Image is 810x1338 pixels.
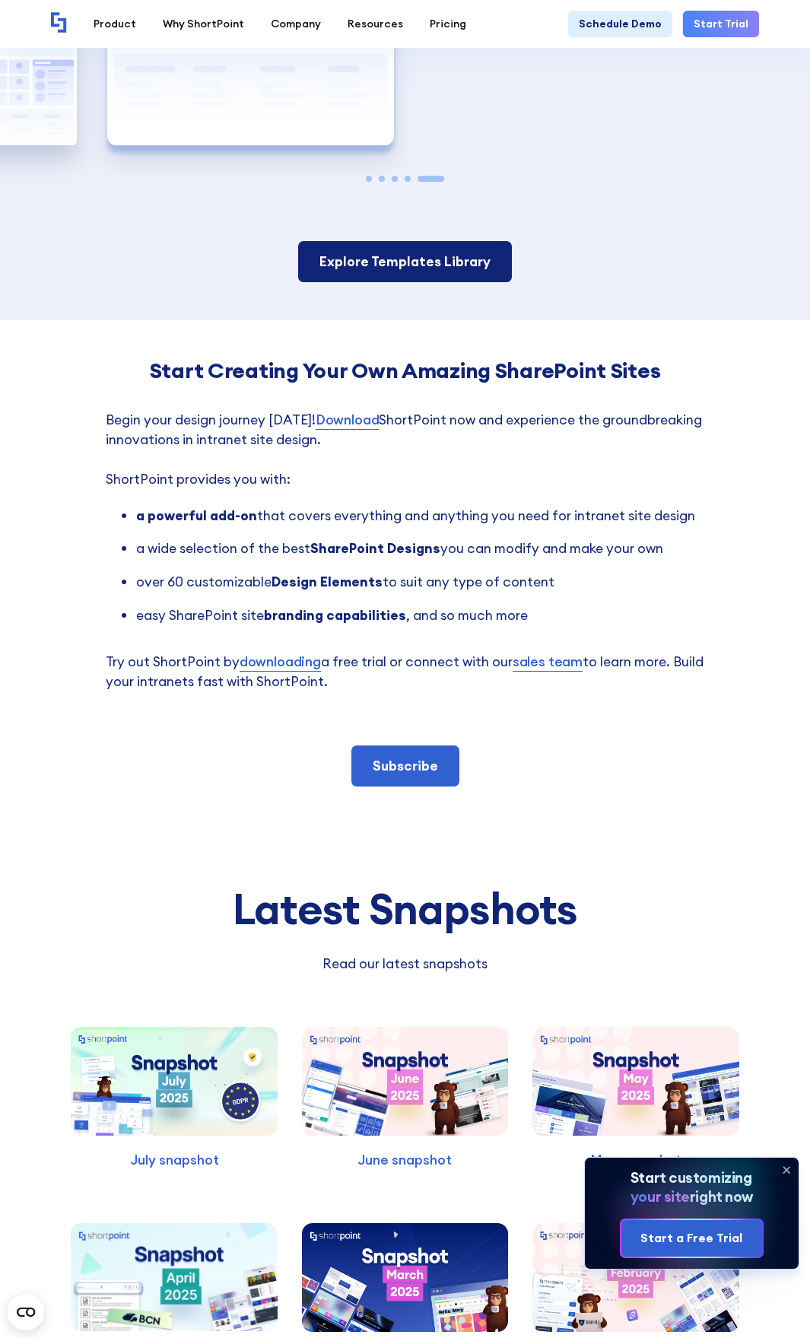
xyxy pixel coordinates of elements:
a: Explore Templates Library [298,241,512,282]
div: Resources [348,16,403,32]
p: June snapshot [302,1150,509,1170]
p: July snapshot [71,1150,278,1170]
p: Begin your design journey [DATE]! ShortPoint now and experience the groundbreaking innovations in... [106,410,705,490]
strong: branding capabilities [264,606,406,624]
span: Go to slide 2 [379,176,385,182]
a: Schedule Demo [568,11,672,37]
p: May snapshot [532,1150,739,1170]
a: Download [316,410,380,430]
p: Try out ShortPoint by a free trial or connect with our to learn more. Build your intranets fast w... [106,652,705,692]
a: Product [81,11,150,37]
li: easy SharePoint site , and so much more [136,605,705,625]
a: Start a Free Trial [621,1220,761,1257]
span: Go to slide 3 [392,176,398,182]
div: Product [94,16,136,32]
a: May snapshot [526,1006,745,1170]
a: Resources [335,11,417,37]
a: sales team [513,652,583,672]
a: July snapshot [65,1006,284,1170]
a: Pricing [417,11,480,37]
strong: SharePoint Designs [310,539,440,557]
a: Why ShortPoint [150,11,258,37]
span: Go to slide 5 [418,176,444,182]
span: Go to slide 1 [366,176,372,182]
span: Go to slide 4 [405,176,411,182]
button: Open CMP widget [8,1294,44,1330]
a: Start Trial [683,11,759,37]
strong: a powerful add-on [136,507,257,524]
iframe: Chat Widget [734,1265,810,1338]
li: that covers everything and anything you need for intranet site design [136,506,705,526]
h4: Start Creating Your Own Amazing SharePoint Sites [106,358,705,383]
a: Company [258,11,335,37]
a: downloading [240,652,321,672]
div: Latest Snapshots [65,885,746,933]
div: Start a Free Trial [640,1229,742,1247]
div: Why ShortPoint [163,16,244,32]
a: June snapshot [295,1006,515,1170]
a: Home [51,12,68,35]
div: Pricing [430,16,466,32]
li: over 60 customizable to suit any type of content [136,572,705,592]
li: a wide selection of the best you can modify and make your own [136,539,705,558]
div: Company [271,16,321,32]
p: Read our latest snapshots [195,954,615,974]
strong: Design Elements [272,573,383,590]
a: Subscribe [351,745,459,787]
